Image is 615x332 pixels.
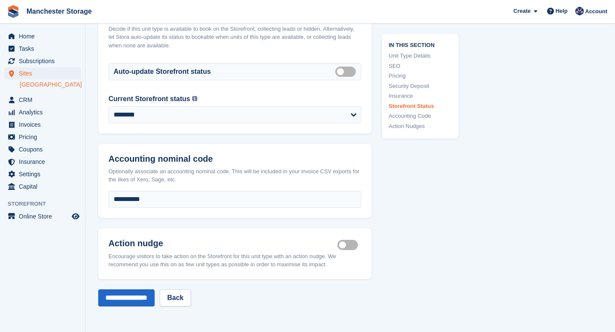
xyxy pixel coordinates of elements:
[108,167,361,184] div: Optionally associate an accounting nominal code. This will be included in your invoice CSV export...
[23,4,95,18] a: Manchester Storage
[160,289,190,306] a: Back
[7,5,20,18] img: stora-icon-8386f47178a22dfd0bd8f6a31ec36ba5ce8667c1dd55bd0f319d3a0aa187defe.svg
[4,210,81,222] a: menu
[4,106,81,118] a: menu
[389,82,452,90] a: Security Deposit
[335,71,359,72] label: Auto manage storefront status
[108,94,190,104] label: Current Storefront status
[4,168,81,180] a: menu
[4,94,81,106] a: menu
[4,67,81,79] a: menu
[19,143,70,155] span: Coupons
[4,30,81,42] a: menu
[4,119,81,131] a: menu
[19,181,70,192] span: Capital
[8,200,85,208] span: Storefront
[4,43,81,55] a: menu
[19,43,70,55] span: Tasks
[556,7,568,15] span: Help
[19,106,70,118] span: Analytics
[4,143,81,155] a: menu
[389,40,452,48] span: In this section
[4,156,81,168] a: menu
[4,131,81,143] a: menu
[108,239,337,249] h2: Action nudge
[389,92,452,100] a: Insurance
[19,55,70,67] span: Subscriptions
[19,94,70,106] span: CRM
[4,181,81,192] a: menu
[19,119,70,131] span: Invoices
[389,52,452,60] a: Unit Type Details
[108,252,361,269] div: Encourage visitors to take action on the Storefront for this unit type with an action nudge. We r...
[20,81,81,89] a: [GEOGRAPHIC_DATA]
[389,122,452,130] a: Action Nudges
[19,131,70,143] span: Pricing
[19,67,70,79] span: Sites
[513,7,530,15] span: Create
[389,72,452,80] a: Pricing
[389,61,452,70] a: SEO
[70,211,81,221] a: Preview store
[19,168,70,180] span: Settings
[108,25,361,50] div: Decide if this unit type is available to book on the Storefront, collecting leads or hidden. Alte...
[19,210,70,222] span: Online Store
[108,154,361,164] h2: Accounting nominal code
[585,7,607,16] span: Account
[337,244,361,245] label: Is active
[19,30,70,42] span: Home
[389,102,452,110] a: Storefront Status
[192,96,197,101] img: icon-info-grey-7440780725fd019a000dd9b08b2336e03edf1995a4989e88bcd33f0948082b44.svg
[389,112,452,120] a: Accounting Code
[19,156,70,168] span: Insurance
[114,67,211,77] label: Auto-update Storefront status
[4,55,81,67] a: menu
